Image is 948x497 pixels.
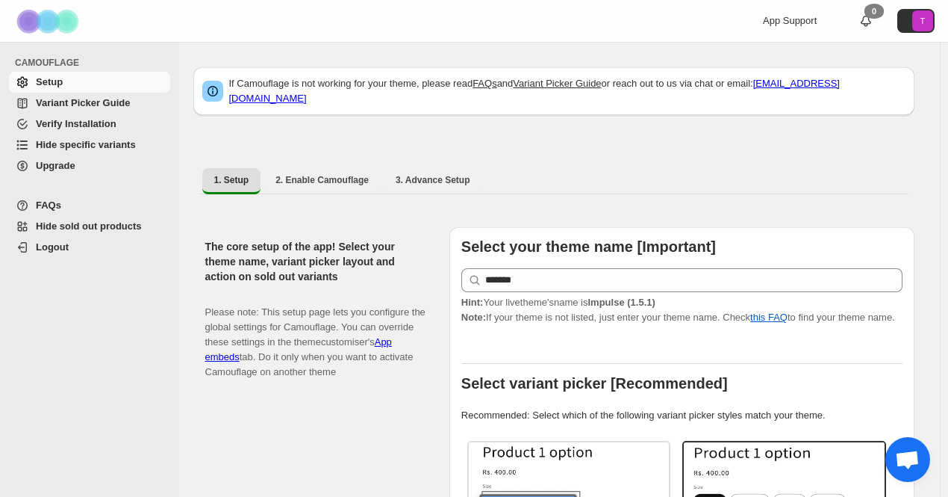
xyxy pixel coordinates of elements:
b: Select your theme name [Important] [461,238,716,255]
span: CAMOUFLAGE [15,57,172,69]
span: Variant Picker Guide [36,97,130,108]
span: Logout [36,241,69,253]
span: App Support [763,15,817,26]
h2: The core setup of the app! Select your theme name, variant picker layout and action on sold out v... [205,239,425,284]
p: If Camouflage is not working for your theme, please read and or reach out to us via chat or email: [229,76,905,106]
strong: Note: [461,312,486,323]
span: Your live theme's name is [461,297,655,308]
img: Camouflage [12,1,87,42]
a: Variant Picker Guide [513,78,601,89]
strong: Impulse (1.5.1) [587,297,655,308]
span: Hide specific variants [36,139,136,150]
a: Logout [9,237,170,258]
a: Setup [9,72,170,93]
span: Setup [36,76,63,87]
strong: Hint: [461,297,484,308]
span: 2. Enable Camouflage [275,174,369,186]
text: T [920,16,926,25]
a: FAQs [473,78,497,89]
p: Recommended: Select which of the following variant picker styles match your theme. [461,408,902,423]
span: 1. Setup [214,174,249,186]
span: Upgrade [36,160,75,171]
span: Avatar with initials T [912,10,933,31]
div: 0 [864,4,884,19]
a: FAQs [9,195,170,216]
a: Verify Installation [9,114,170,135]
span: 3. Advance Setup [396,174,470,186]
button: Avatar with initials T [897,9,935,33]
a: Variant Picker Guide [9,93,170,114]
span: Verify Installation [36,118,116,129]
a: Upgrade [9,155,170,176]
div: チャットを開く [885,437,930,482]
span: Hide sold out products [36,220,142,232]
a: this FAQ [750,312,788,323]
a: Hide sold out products [9,216,170,237]
span: FAQs [36,200,61,211]
p: If your theme is not listed, just enter your theme name. Check to find your theme name. [461,295,902,325]
a: Hide specific variants [9,135,170,155]
p: Please note: This setup page lets you configure the global settings for Camouflage. You can overr... [205,290,425,380]
b: Select variant picker [Recommended] [461,375,728,392]
a: 0 [858,13,873,28]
